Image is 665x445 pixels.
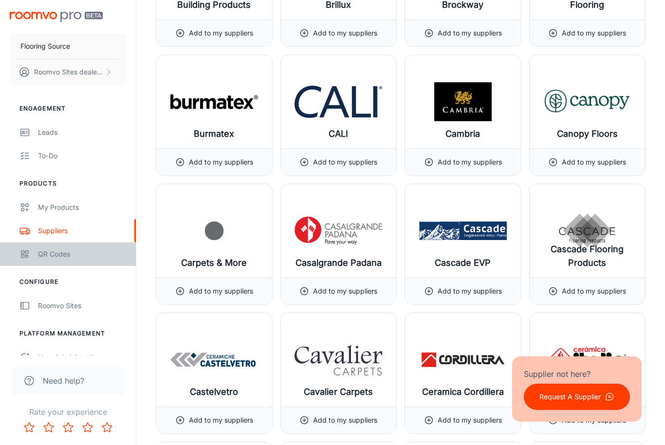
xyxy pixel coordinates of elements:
[329,127,348,141] h6: CALI
[295,340,382,379] img: Cavalier Carpets
[543,340,631,379] img: Ceramica Italia
[313,157,377,167] p: Add to my suppliers
[557,127,618,141] h6: Canopy Floors
[189,157,253,167] p: Add to my suppliers
[19,418,39,437] button: Rate 1 star
[435,256,491,270] h6: Cascade EVP
[422,385,504,399] h6: Ceramica Cordillera
[38,225,126,236] div: Suppliers
[190,385,238,399] h6: Castelvetro
[445,127,480,141] h6: Cambria
[313,28,377,38] p: Add to my suppliers
[38,300,126,311] div: Roomvo Sites
[543,82,631,121] img: Canopy Floors
[295,82,382,121] img: CALI
[43,375,84,387] span: Need help?
[38,249,126,260] div: QR Codes
[189,28,253,38] p: Add to my suppliers
[10,59,126,85] button: Roomvo Sites dealer last name
[419,340,507,379] img: Ceramica Cordillera
[10,34,126,59] button: Flooring Source
[304,385,373,399] h6: Cavalier Carpets
[170,82,258,121] img: Burmatex
[524,384,630,410] button: Request A Supplier
[38,127,126,138] div: Leads
[189,415,253,426] p: Add to my suppliers
[189,286,253,297] p: Add to my suppliers
[39,418,58,437] button: Rate 2 star
[38,150,126,161] div: To-do
[97,418,117,437] button: Rate 5 star
[170,340,258,379] img: Castelvetro
[419,82,507,121] img: Cambria
[438,28,502,38] p: Add to my suppliers
[419,211,507,250] img: Cascade EVP
[181,256,247,270] h6: Carpets & More
[296,256,382,270] h6: Casalgrande Padana
[438,286,502,297] p: Add to my suppliers
[38,352,126,363] div: User Administration
[194,127,234,141] h6: Burmatex
[295,211,382,250] img: Casalgrande Padana
[562,157,626,167] p: Add to my suppliers
[34,67,103,77] p: Roomvo Sites dealer last name
[562,28,626,38] p: Add to my suppliers
[313,415,377,426] p: Add to my suppliers
[58,418,78,437] button: Rate 3 star
[438,415,502,426] p: Add to my suppliers
[10,12,103,22] img: Roomvo PRO Beta
[537,242,638,270] h6: Cascade Flooring Products
[313,286,377,297] p: Add to my suppliers
[20,41,70,52] p: Flooring Source
[524,368,630,380] p: Supplier not here?
[8,406,128,418] p: Rate your experience
[78,418,97,437] button: Rate 4 star
[170,211,258,250] img: Carpets & More
[543,211,631,250] img: Cascade Flooring Products
[539,391,601,402] p: Request A Supplier
[438,157,502,167] p: Add to my suppliers
[38,202,126,213] div: My Products
[562,286,626,297] p: Add to my suppliers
